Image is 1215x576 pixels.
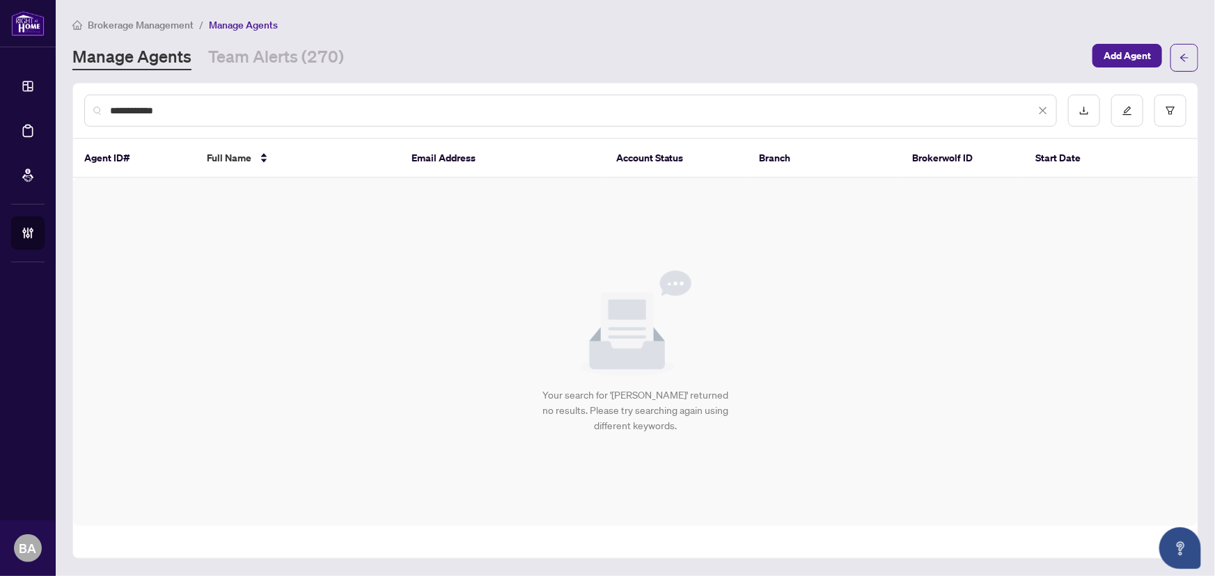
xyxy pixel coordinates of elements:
span: arrow-left [1179,53,1189,63]
span: Manage Agents [209,19,278,31]
th: Agent ID# [73,139,196,178]
span: edit [1122,106,1132,115]
span: Add Agent [1104,45,1151,67]
button: filter [1154,95,1186,127]
div: Your search for '[PERSON_NAME]' returned no results. Please try searching again using different k... [541,387,730,433]
th: Email Address [400,139,605,178]
button: Open asap [1159,527,1201,569]
th: Start Date [1024,139,1147,178]
span: Brokerage Management [88,19,194,31]
a: Manage Agents [72,45,191,70]
img: Null State Icon [580,271,691,376]
button: download [1068,95,1100,127]
th: Branch [748,139,901,178]
img: logo [11,10,45,36]
span: home [72,20,82,30]
span: close [1038,106,1048,115]
li: / [199,17,203,33]
th: Full Name [196,139,400,178]
span: Full Name [207,150,251,166]
button: edit [1111,95,1143,127]
th: Account Status [605,139,748,178]
a: Team Alerts (270) [208,45,344,70]
button: Add Agent [1092,44,1162,67]
span: download [1079,106,1089,115]
th: Brokerwolf ID [902,139,1024,178]
span: filter [1166,106,1175,115]
span: BA [19,538,37,558]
